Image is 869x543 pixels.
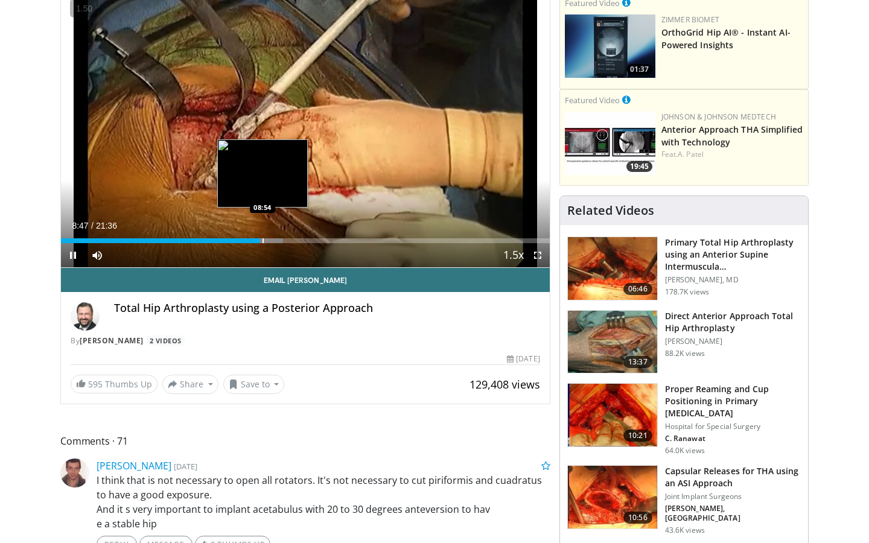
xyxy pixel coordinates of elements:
[665,383,801,419] h3: Proper Reaming and Cup Positioning in Primary [MEDICAL_DATA]
[626,161,652,172] span: 19:45
[665,237,801,273] h3: Primary Total Hip Arthroplasty using an Anterior Supine Intermuscula…
[623,283,652,295] span: 06:46
[661,149,803,160] div: Feat.
[665,504,801,523] p: [PERSON_NAME], [GEOGRAPHIC_DATA]
[223,375,285,394] button: Save to
[526,243,550,267] button: Fullscreen
[665,310,801,334] h3: Direct Anterior Approach Total Hip Arthroplasty
[661,124,803,148] a: Anterior Approach THA Simplified with Technology
[60,459,89,487] img: Avatar
[665,349,705,358] p: 88.2K views
[568,311,657,373] img: 294118_0000_1.png.150x105_q85_crop-smart_upscale.jpg
[567,237,801,300] a: 06:46 Primary Total Hip Arthroplasty using an Anterior Supine Intermuscula… [PERSON_NAME], MD 178...
[91,221,94,230] span: /
[568,384,657,446] img: 9ceeadf7-7a50-4be6-849f-8c42a554e74d.150x105_q85_crop-smart_upscale.jpg
[626,64,652,75] span: 01:37
[661,14,719,25] a: Zimmer Biomet
[507,354,540,364] div: [DATE]
[565,112,655,175] img: 06bb1c17-1231-4454-8f12-6191b0b3b81a.150x105_q85_crop-smart_upscale.jpg
[97,459,171,472] a: [PERSON_NAME]
[567,465,801,535] a: 10:56 Capsular Releases for THA using an ASI Approach Joint Implant Surgeons [PERSON_NAME], [GEOG...
[61,238,550,243] div: Progress Bar
[665,422,801,431] p: Hospital for Special Surgery
[665,275,801,285] p: [PERSON_NAME], MD
[665,434,801,443] p: C. Ranawat
[162,375,218,394] button: Share
[72,221,88,230] span: 8:47
[565,112,655,175] a: 19:45
[88,378,103,390] span: 595
[665,492,801,501] p: Joint Implant Surgeons
[114,302,540,315] h4: Total Hip Arthroplasty using a Posterior Approach
[565,14,655,78] img: 51d03d7b-a4ba-45b7-9f92-2bfbd1feacc3.150x105_q85_crop-smart_upscale.jpg
[567,203,654,218] h4: Related Videos
[71,302,100,331] img: Avatar
[565,14,655,78] a: 01:37
[96,221,117,230] span: 21:36
[568,466,657,529] img: 314571_3.png.150x105_q85_crop-smart_upscale.jpg
[501,243,526,267] button: Playback Rate
[61,268,550,292] a: Email [PERSON_NAME]
[145,335,185,346] a: 2 Videos
[665,446,705,456] p: 64.0K views
[661,112,776,122] a: Johnson & Johnson MedTech
[217,139,308,208] img: image.jpeg
[60,433,550,449] span: Comments 71
[665,526,705,535] p: 43.6K views
[665,337,801,346] p: [PERSON_NAME]
[661,27,791,51] a: OrthoGrid Hip AI® - Instant AI-Powered Insights
[567,383,801,456] a: 10:21 Proper Reaming and Cup Positioning in Primary [MEDICAL_DATA] Hospital for Special Surgery C...
[623,512,652,524] span: 10:56
[665,465,801,489] h3: Capsular Releases for THA using an ASI Approach
[85,243,109,267] button: Mute
[678,149,704,159] a: A. Patel
[71,375,158,393] a: 595 Thumbs Up
[567,310,801,374] a: 13:37 Direct Anterior Approach Total Hip Arthroplasty [PERSON_NAME] 88.2K views
[568,237,657,300] img: 263423_3.png.150x105_q85_crop-smart_upscale.jpg
[97,473,550,531] p: I think that is not necessary to open all rotators. It's not necessary to cut piriformis and cuad...
[71,335,540,346] div: By
[174,461,197,472] small: [DATE]
[665,287,709,297] p: 178.7K views
[80,335,144,346] a: [PERSON_NAME]
[470,377,540,392] span: 129,408 views
[565,95,620,106] small: Featured Video
[623,356,652,368] span: 13:37
[623,430,652,442] span: 10:21
[61,243,85,267] button: Pause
